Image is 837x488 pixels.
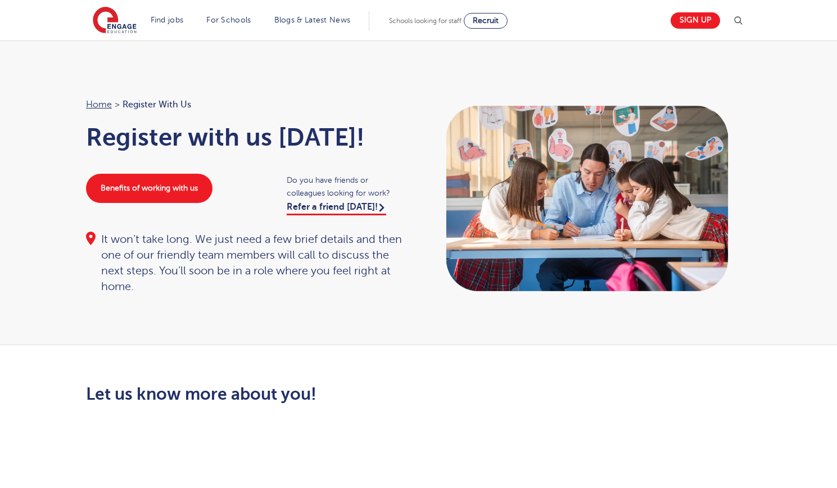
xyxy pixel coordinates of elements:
h1: Register with us [DATE]! [86,123,408,151]
a: Blogs & Latest News [274,16,351,24]
span: Schools looking for staff [389,17,462,25]
h2: Let us know more about you! [86,385,524,404]
a: Sign up [671,12,720,29]
a: Recruit [464,13,508,29]
a: Find jobs [151,16,184,24]
span: Register with us [123,97,191,112]
div: It won’t take long. We just need a few brief details and then one of our friendly team members wi... [86,232,408,295]
span: Recruit [473,16,499,25]
a: Home [86,100,112,110]
span: > [115,100,120,110]
span: Do you have friends or colleagues looking for work? [287,174,408,200]
a: For Schools [206,16,251,24]
nav: breadcrumb [86,97,408,112]
img: Engage Education [93,7,137,35]
a: Refer a friend [DATE]! [287,202,386,215]
a: Benefits of working with us [86,174,212,203]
